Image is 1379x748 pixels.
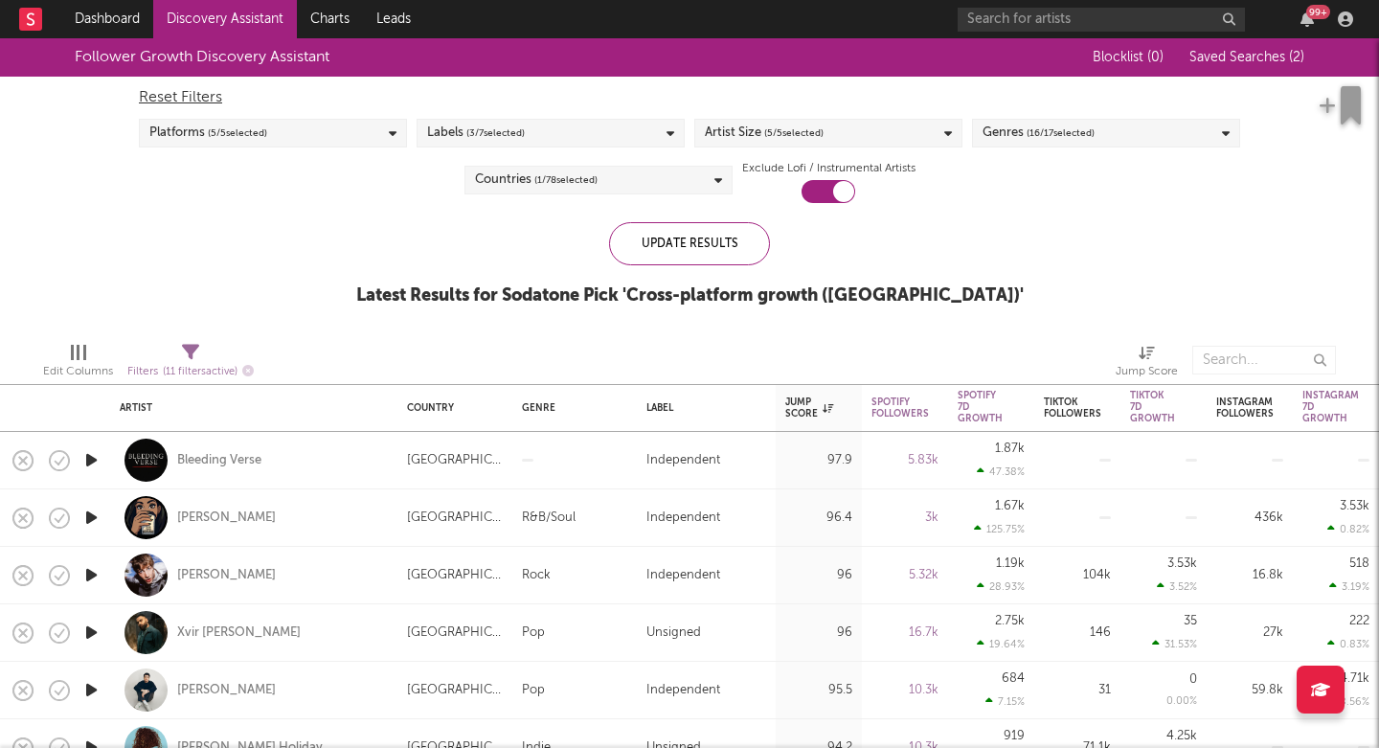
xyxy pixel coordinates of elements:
button: Saved Searches (2) [1184,50,1304,65]
div: Tiktok 7D Growth [1130,390,1175,424]
div: [GEOGRAPHIC_DATA] [407,449,503,472]
div: Countries [475,169,598,192]
div: R&B/Soul [522,507,576,530]
div: 35 [1184,615,1197,627]
span: ( 1 / 78 selected) [534,169,598,192]
div: 95.5 [785,679,852,702]
div: 7.15 % [985,695,1025,708]
span: ( 11 filters active) [163,367,237,377]
div: 27k [1216,622,1283,645]
div: 10.3k [871,679,938,702]
div: Jump Score [1116,336,1178,392]
div: [GEOGRAPHIC_DATA] [407,622,503,645]
div: 919 [1004,730,1025,742]
div: 1.87k [995,442,1025,455]
div: Independent [646,679,720,702]
div: Reset Filters [139,86,1240,109]
div: 31.53 % [1152,638,1197,650]
span: ( 5 / 5 selected) [764,122,824,145]
div: 0 [1189,673,1197,686]
div: 125.75 % [974,523,1025,535]
div: 3.52 % [1157,580,1197,593]
a: [PERSON_NAME] [177,567,276,584]
div: Artist [120,402,378,414]
div: Update Results [609,222,770,265]
div: 47.38 % [977,465,1025,478]
span: Saved Searches [1189,51,1304,64]
div: 97.9 [785,449,852,472]
div: 104k [1044,564,1111,587]
div: 3.53k [1340,500,1369,512]
div: Rock [522,564,551,587]
div: 146 [1044,622,1111,645]
div: 0.82 % [1327,523,1369,535]
div: 4.25k [1166,730,1197,742]
div: Unsigned [646,622,701,645]
div: Pop [522,679,545,702]
div: Jump Score [785,397,833,419]
input: Search... [1192,346,1336,374]
div: 19.64 % [977,638,1025,650]
div: 16.7k [871,622,938,645]
div: Country [407,402,493,414]
div: Instagram Followers [1216,397,1274,419]
div: Independent [646,449,720,472]
div: Edit Columns [43,360,113,383]
div: 0.83 % [1327,638,1369,650]
div: 0.00 % [1166,696,1197,707]
div: Latest Results for Sodatone Pick ' Cross-platform growth ([GEOGRAPHIC_DATA]) ' [356,284,1024,307]
span: ( 16 / 17 selected) [1027,122,1095,145]
div: 5.83k [871,449,938,472]
div: Artist Size [705,122,824,145]
div: 1.19k [996,557,1025,570]
div: 96 [785,622,852,645]
span: ( 0 ) [1147,51,1164,64]
div: Follower Growth Discovery Assistant [75,46,329,69]
a: [PERSON_NAME] [177,510,276,527]
div: Independent [646,507,720,530]
a: [PERSON_NAME] [177,682,276,699]
div: Genres [983,122,1095,145]
div: 436k [1216,507,1283,530]
label: Exclude Lofi / Instrumental Artists [742,157,916,180]
div: Edit Columns [43,336,113,392]
div: [GEOGRAPHIC_DATA] [407,564,503,587]
div: 1.67k [995,500,1025,512]
div: Jump Score [1116,360,1178,383]
div: 222 [1349,615,1369,627]
div: [GEOGRAPHIC_DATA] [407,679,503,702]
div: 4.71k [1340,672,1369,685]
div: Platforms [149,122,267,145]
div: 28.93 % [977,580,1025,593]
div: 3.53k [1167,557,1197,570]
div: Spotify Followers [871,397,929,419]
div: 99 + [1306,5,1330,19]
div: 2.75k [995,615,1025,627]
div: 684 [1002,672,1025,685]
input: Search for artists [958,8,1245,32]
span: ( 2 ) [1289,51,1304,64]
a: Bleeding Verse [177,452,261,469]
div: Tiktok Followers [1044,397,1101,419]
div: 3.19 % [1329,580,1369,593]
div: Instagram 7D Growth [1302,390,1359,424]
span: ( 3 / 7 selected) [466,122,525,145]
div: 16.8k [1216,564,1283,587]
span: ( 5 / 5 selected) [208,122,267,145]
span: Blocklist [1093,51,1164,64]
div: 3k [871,507,938,530]
button: 99+ [1300,11,1314,27]
div: Spotify 7D Growth [958,390,1003,424]
div: Genre [522,402,618,414]
div: Pop [522,622,545,645]
div: Filters [127,360,254,384]
div: Independent [646,564,720,587]
div: 5.32k [871,564,938,587]
div: Labels [427,122,525,145]
div: [GEOGRAPHIC_DATA] [407,507,503,530]
a: Xvir [PERSON_NAME] [177,624,301,642]
div: 8.56 % [1327,695,1369,708]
